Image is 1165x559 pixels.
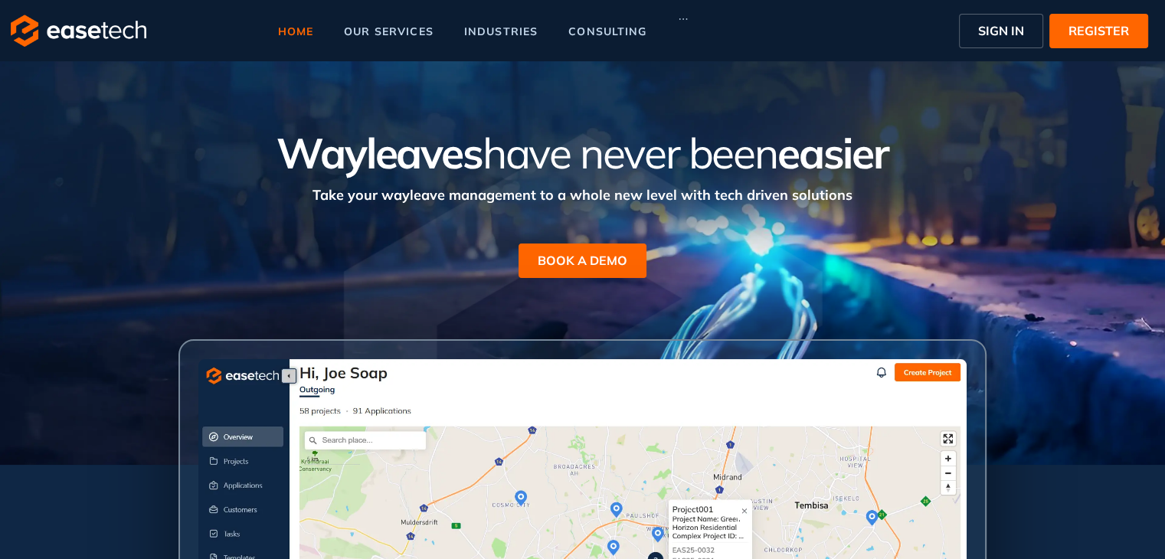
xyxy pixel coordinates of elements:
[1049,14,1148,48] button: REGISTER
[777,126,888,179] span: easier
[978,21,1024,40] span: SIGN IN
[519,244,646,278] button: BOOK A DEMO
[277,126,482,179] span: Wayleaves
[11,15,146,47] img: logo
[678,14,689,25] span: ellipsis
[464,26,538,37] span: industries
[483,126,777,179] span: have never been
[538,251,627,270] span: BOOK A DEMO
[277,26,313,37] span: home
[568,26,646,37] span: consulting
[1068,21,1129,40] span: REGISTER
[959,14,1043,48] button: SIGN IN
[344,26,434,37] span: our services
[142,177,1023,205] div: Take your wayleave management to a whole new level with tech driven solutions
